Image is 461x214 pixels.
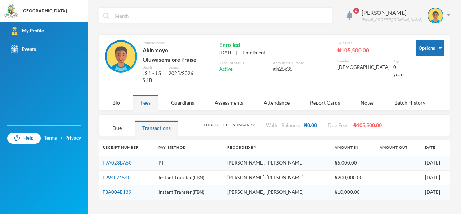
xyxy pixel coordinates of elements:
[105,120,129,136] div: Due
[421,156,450,171] td: [DATE]
[143,45,205,65] div: Akinmoyo, Oluwasemilore Praise
[219,66,233,73] span: Active
[207,95,251,110] div: Assessments
[273,60,323,66] div: Admission Number
[155,185,223,200] td: Instant Transfer (FBN)
[393,58,405,64] div: Age
[143,40,205,45] div: Student name
[114,8,328,24] input: Search
[103,13,109,19] img: search
[421,140,450,156] th: Date
[155,170,223,185] td: Instant Transfer (FBN)
[387,95,433,110] div: Batch History
[337,58,390,64] div: Gender
[133,95,158,110] div: Fees
[393,64,405,78] div: 0 years
[44,135,57,142] a: Terms
[169,70,205,77] div: 2025/2026
[169,65,205,70] div: Session
[164,95,202,110] div: Guardians
[61,135,62,142] div: ·
[337,45,405,55] div: ₦105,500.00
[328,122,350,128] span: Due Fees:
[331,170,376,185] td: ₦200,000.00
[11,45,36,53] div: Events
[266,122,300,128] span: Wallet Balance:
[303,95,348,110] div: Report Cards
[143,70,163,84] div: JS 1 - J S S 1B
[362,17,422,22] div: [EMAIL_ADDRESS][DOMAIN_NAME]
[362,8,422,17] div: [PERSON_NAME]
[65,135,81,142] a: Privacy
[256,95,297,110] div: Attendance
[416,40,444,56] button: Options
[331,156,376,171] td: ₦5,000.00
[219,49,323,57] div: [DATE] | -- Enrollment
[105,95,127,110] div: Bio
[219,60,269,66] div: Account Status
[273,66,323,73] div: glh25c35
[331,185,376,200] td: ₦10,000.00
[421,185,450,200] td: [DATE]
[224,140,331,156] th: Recorded By
[7,133,41,144] a: Help
[421,170,450,185] td: [DATE]
[201,122,255,128] div: Student Fee Summary
[224,156,331,171] td: [PERSON_NAME], [PERSON_NAME]
[135,120,178,136] div: Transactions
[107,42,135,71] img: STUDENT
[224,185,331,200] td: [PERSON_NAME], [PERSON_NAME]
[428,8,443,23] img: STUDENT
[103,189,131,195] a: FBA004E139
[224,170,331,185] td: [PERSON_NAME], [PERSON_NAME]
[337,40,405,45] div: Due Fees
[99,140,155,156] th: Receipt Number
[331,140,376,156] th: Amount In
[155,156,223,171] td: PTF
[103,175,131,180] a: F994F24540
[103,160,132,166] a: F9A023BA50
[353,8,359,14] span: 4
[155,140,223,156] th: Pay. Method
[304,122,317,128] span: ₦0.00
[4,4,18,18] img: logo
[11,27,44,35] div: My Profile
[353,122,382,128] span: ₦105,500.00
[22,8,67,14] div: [GEOGRAPHIC_DATA]
[376,140,421,156] th: Amount Out
[337,64,390,71] div: [DEMOGRAPHIC_DATA]
[219,40,240,49] span: Enrolled
[353,95,381,110] div: Notes
[143,65,163,70] div: Batch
